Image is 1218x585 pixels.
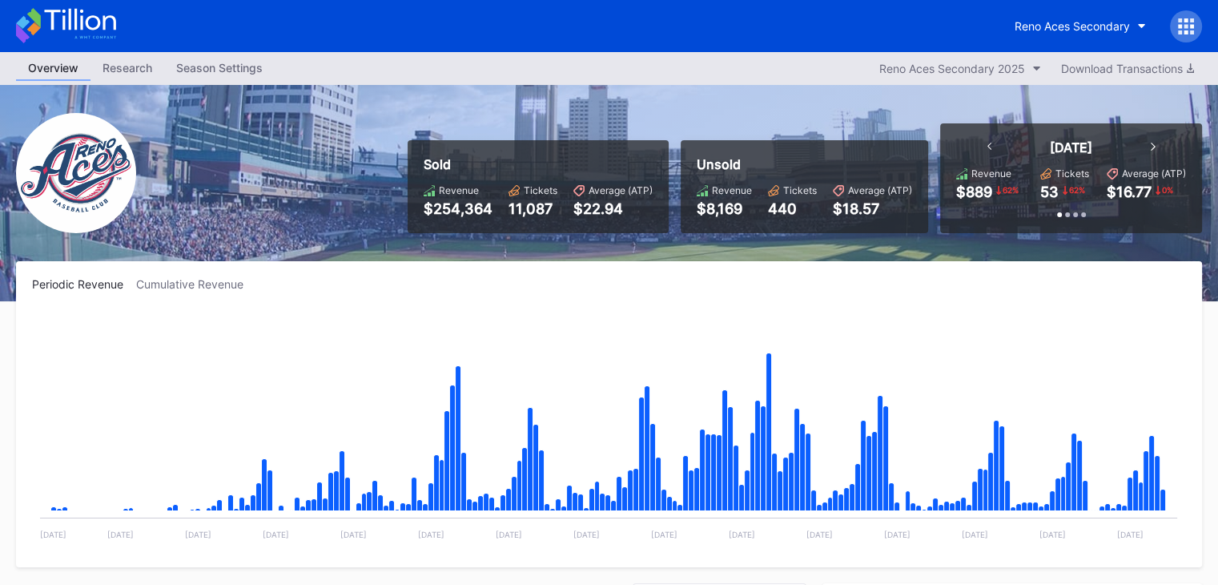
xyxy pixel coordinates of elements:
div: Reno Aces Secondary 2025 [879,62,1025,75]
div: 62 % [1001,184,1020,196]
svg: Chart title [32,311,1185,551]
text: [DATE] [185,530,211,539]
text: [DATE] [1039,530,1066,539]
text: [DATE] [107,530,134,539]
div: Revenue [971,167,1011,180]
text: [DATE] [340,530,367,539]
div: Tickets [524,184,557,196]
text: [DATE] [806,530,833,539]
div: Average (ATP) [848,184,912,196]
div: Tickets [783,184,817,196]
text: [DATE] [884,530,910,539]
a: Research [90,56,164,81]
text: [DATE] [40,530,66,539]
button: Reno Aces Secondary [1003,11,1158,41]
button: Download Transactions [1053,58,1202,79]
a: Overview [16,56,90,81]
div: [DATE] [1050,139,1092,155]
div: $889 [956,184,992,200]
div: Download Transactions [1061,62,1194,75]
div: Revenue [439,184,479,196]
text: [DATE] [573,530,600,539]
div: 440 [768,200,817,217]
img: RenoAces.png [16,113,136,233]
div: Average (ATP) [1122,167,1186,180]
div: $22.94 [573,200,653,217]
div: Tickets [1055,167,1089,180]
text: [DATE] [1117,530,1144,539]
div: Average (ATP) [589,184,653,196]
div: $16.77 [1107,184,1152,200]
div: $18.57 [833,200,912,217]
div: $254,364 [424,200,492,217]
div: Season Settings [164,56,275,79]
div: Revenue [712,184,752,196]
div: 0 % [1160,184,1175,196]
div: Cumulative Revenue [136,277,256,291]
div: $8,169 [697,200,752,217]
div: 53 [1040,184,1059,200]
div: Sold [424,156,653,172]
div: Periodic Revenue [32,277,136,291]
text: [DATE] [496,530,522,539]
div: Reno Aces Secondary [1015,19,1130,33]
div: Research [90,56,164,79]
div: 62 % [1067,184,1087,196]
text: [DATE] [418,530,444,539]
div: 11,087 [509,200,557,217]
button: Reno Aces Secondary 2025 [871,58,1049,79]
text: [DATE] [651,530,677,539]
text: [DATE] [729,530,755,539]
text: [DATE] [263,530,289,539]
div: Unsold [697,156,912,172]
a: Season Settings [164,56,275,81]
text: [DATE] [962,530,988,539]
